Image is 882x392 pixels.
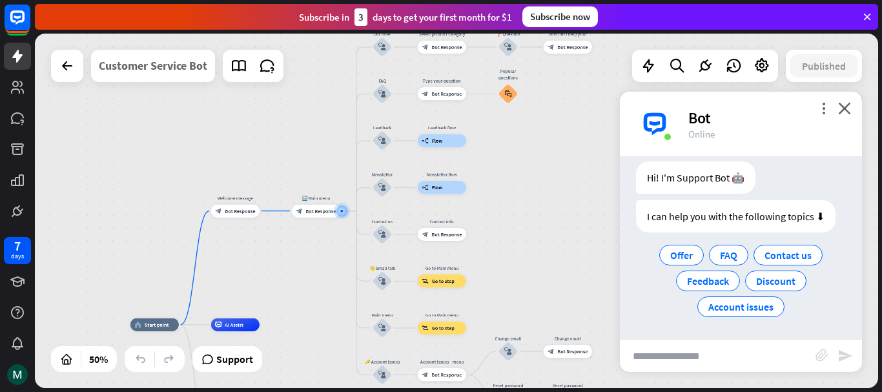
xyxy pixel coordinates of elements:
[538,382,597,389] div: Reset password
[837,348,853,364] i: send
[522,6,598,27] div: Subscribe now
[422,44,428,50] i: block_bot_response
[296,208,302,214] i: block_bot_response
[4,237,31,264] a: 7 days
[14,240,21,252] div: 7
[378,43,386,51] i: block_user_input
[815,349,828,362] i: block_attachment
[557,44,588,50] span: Bot Response
[720,249,737,262] span: FAQ
[538,335,597,342] div: Change email
[354,8,367,26] div: 3
[505,90,512,98] i: block_faq
[378,183,386,191] i: block_user_input
[422,231,428,238] i: block_bot_response
[215,208,221,214] i: block_bot_response
[489,382,528,389] div: Reset password
[636,200,836,232] div: I can help you with the following topics ⬇
[688,108,846,128] div: Bot
[363,171,402,178] div: Newsletter
[225,322,243,328] span: AI Assist
[378,137,386,145] i: block_user_input
[363,125,402,131] div: Feedback
[413,171,471,178] div: Newsletter flow
[838,102,851,114] i: close
[708,300,774,313] span: Account issues
[557,348,588,355] span: Bot Response
[378,90,386,98] i: block_user_input
[299,8,512,26] div: Subscribe in days to get your first month for $1
[422,278,429,284] i: block_goto
[548,348,554,355] i: block_bot_response
[764,249,812,262] span: Contact us
[363,77,402,84] div: FAQ
[413,312,471,318] div: Go to Main menu
[145,322,169,328] span: Start point
[790,54,857,77] button: Published
[363,265,402,271] div: 👋 Small talk
[431,371,462,378] span: Bot Response
[422,90,428,97] i: block_bot_response
[134,322,141,328] i: home_2
[378,231,386,238] i: block_user_input
[432,184,443,191] span: Flow
[431,90,462,97] span: Bot Response
[687,274,729,287] span: Feedback
[363,218,402,225] div: Contact us
[413,31,471,37] div: Select product category
[493,68,522,81] div: Popular questions
[378,371,386,378] i: block_user_input
[85,349,112,369] div: 50%
[225,208,255,214] span: Bot Response
[422,371,428,378] i: block_bot_response
[413,77,471,84] div: Type your question
[431,231,462,238] span: Bot Response
[413,218,471,225] div: Contact info
[636,161,755,194] div: Hi! I'm Support Bot 🤖
[548,44,554,50] i: block_bot_response
[504,43,512,51] i: block_user_input
[378,277,386,285] i: block_user_input
[817,102,830,114] i: more_vert
[413,265,471,271] div: Go to Main menu
[378,324,386,332] i: block_user_input
[216,349,253,369] span: Support
[489,335,528,342] div: Change email
[756,274,795,287] span: Discount
[422,138,429,144] i: builder_tree
[413,125,471,131] div: Feedback flow
[538,31,597,37] div: How can I help you?
[413,358,471,365] div: Account issues - menu
[287,195,345,201] div: 🔙 Main menu
[305,208,336,214] span: Bot Response
[10,5,49,44] button: Open LiveChat chat widget
[431,44,462,50] span: Bot Response
[363,31,402,37] div: Our offer
[489,31,528,37] div: ❓ Question
[11,252,24,261] div: days
[432,278,455,284] span: Go to step
[432,325,455,331] span: Go to step
[99,50,207,82] div: Customer Service Bot
[363,358,402,365] div: 🔑 Account issues
[206,195,264,201] div: Welcome message
[363,312,402,318] div: Main menu
[670,249,693,262] span: Offer
[688,128,846,140] div: Online
[432,138,443,144] span: Flow
[422,184,429,191] i: builder_tree
[504,347,512,355] i: block_user_input
[422,325,429,331] i: block_goto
